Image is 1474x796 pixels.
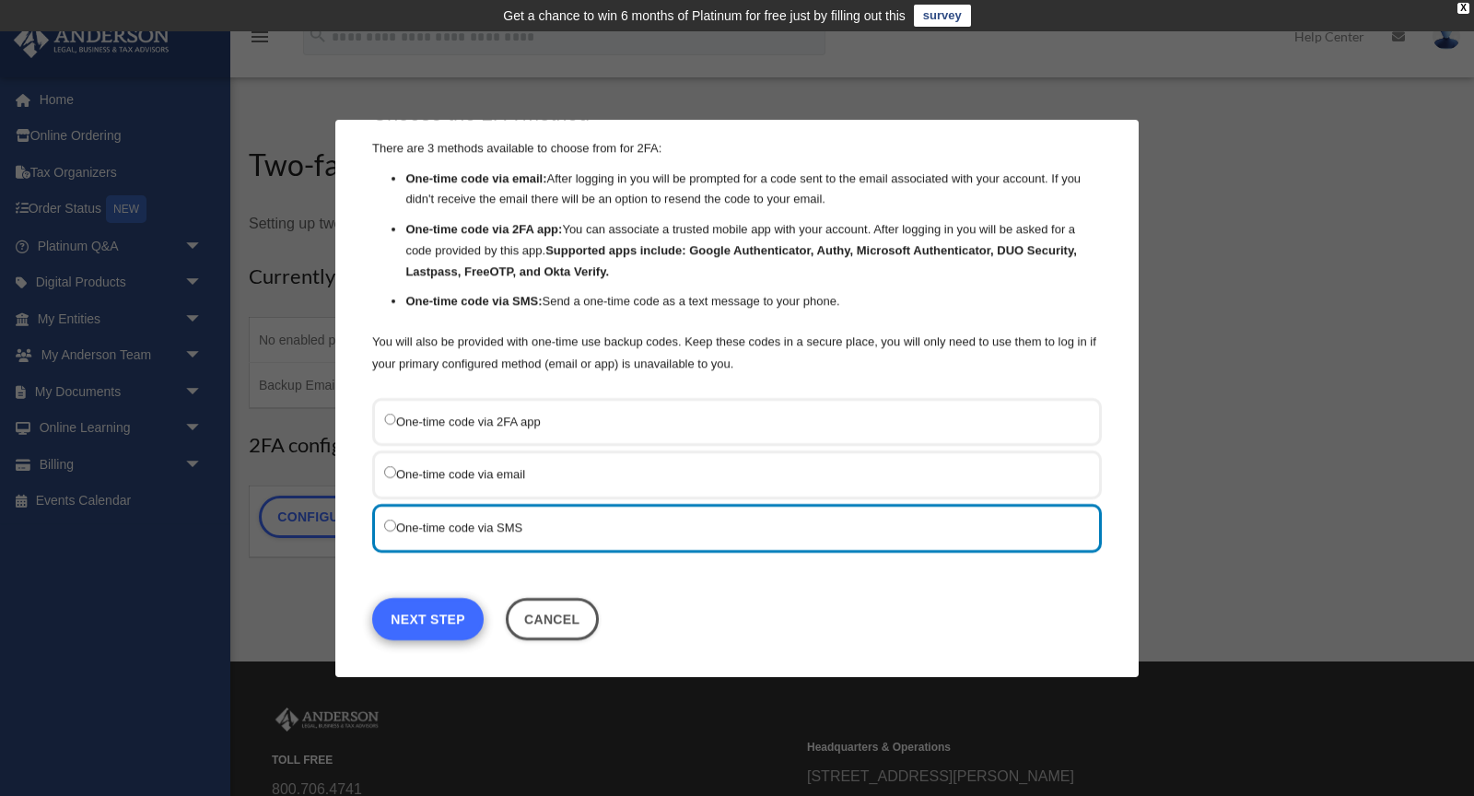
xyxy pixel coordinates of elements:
label: One-time code via SMS [384,516,1071,539]
strong: One-time code via email: [405,170,546,184]
label: One-time code via email [384,462,1071,486]
strong: One-time code via 2FA app: [405,222,562,236]
div: Get a chance to win 6 months of Platinum for free just by filling out this [503,5,906,27]
a: survey [914,5,971,27]
strong: Supported apps include: Google Authenticator, Authy, Microsoft Authenticator, DUO Security, Lastp... [405,242,1076,277]
li: After logging in you will be prompted for a code sent to the email associated with your account. ... [405,168,1102,210]
input: One-time code via email [384,466,396,478]
h3: Choose the 2FA method [372,99,1102,128]
a: Next Step [372,598,484,640]
input: One-time code via 2FA app [384,413,396,425]
div: close [1457,3,1469,14]
p: You will also be provided with one-time use backup codes. Keep these codes in a secure place, you... [372,330,1102,374]
label: One-time code via 2FA app [384,409,1071,432]
li: Send a one-time code as a text message to your phone. [405,291,1102,312]
strong: One-time code via SMS: [405,294,542,308]
button: Close this dialog window [506,598,599,640]
li: You can associate a trusted mobile app with your account. After logging in you will be asked for ... [405,219,1102,282]
div: There are 3 methods available to choose from for 2FA: [372,99,1102,375]
input: One-time code via SMS [384,520,396,532]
